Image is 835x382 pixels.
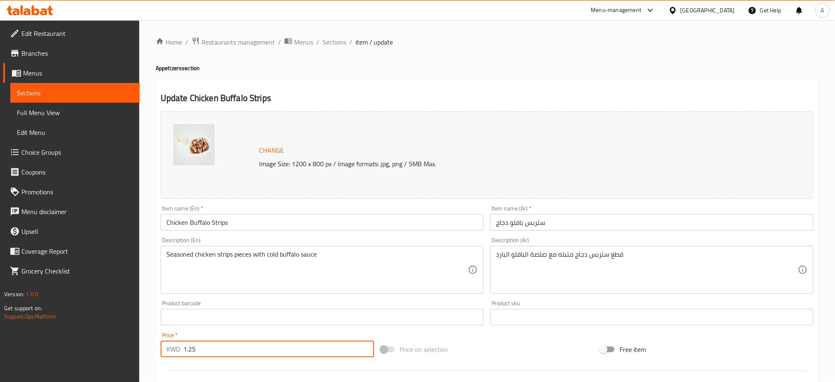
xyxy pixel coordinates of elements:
a: Upsell [3,222,140,241]
a: Promotions [3,182,140,202]
input: Please enter product barcode [161,309,484,325]
a: Support.OpsPlatform [4,311,56,322]
input: Enter name En [161,214,484,231]
span: Menus [23,68,133,78]
a: Grocery Checklist [3,261,140,281]
span: Restaurants management [201,37,275,47]
a: Branches [3,43,140,63]
span: 1.0.0 [26,289,38,299]
li: / [316,37,319,47]
a: Full Menu View [10,103,140,123]
span: Choice Groups [21,147,133,157]
h2: Update Chicken Buffalo Strips [161,92,814,104]
span: Coverage Report [21,246,133,256]
span: item / update [356,37,393,47]
a: Sections [10,83,140,103]
a: Coverage Report [3,241,140,261]
a: Coupons [3,162,140,182]
a: Home [156,37,182,47]
div: [GEOGRAPHIC_DATA] [681,6,735,15]
span: Price on selection [400,344,449,354]
span: Free item [620,344,646,354]
textarea: قطع ستربس دجاج متبله مع صلصة البافلو البارد [496,250,798,290]
span: A [821,6,824,15]
a: Edit Restaurant [3,24,140,43]
li: / [349,37,352,47]
p: KWD [166,344,180,354]
span: Change [259,144,284,156]
a: Restaurants management [192,37,275,47]
span: Grocery Checklist [21,266,133,276]
span: Branches [21,48,133,58]
a: Choice Groups [3,142,140,162]
input: Enter name Ar [490,214,814,231]
p: Image Size: 1200 x 800 px / Image formats: jpg, png / 5MB Max. [256,159,726,169]
span: Full Menu View [17,108,133,118]
a: Menu disclaimer [3,202,140,222]
button: Change [256,142,287,159]
input: Please enter product sku [490,309,814,325]
a: Menus [3,63,140,83]
input: Please enter price [183,341,374,357]
span: Coupons [21,167,133,177]
nav: breadcrumb [156,37,819,47]
textarea: Seasoned chicken strips pieces with cold buffalo sauce [166,250,468,290]
span: Get support on: [4,303,42,314]
span: Upsell [21,226,133,236]
span: Menus [294,37,313,47]
span: Sections [17,88,133,98]
span: Version: [4,289,24,299]
span: Edit Restaurant [21,28,133,38]
span: Promotions [21,187,133,197]
h4: Appetizers section [156,64,819,72]
img: Baffulo_C2638955038556074411.jpg [173,124,215,165]
li: / [185,37,188,47]
a: Menus [284,37,313,47]
a: Edit Menu [10,123,140,142]
span: Edit Menu [17,127,133,137]
div: Menu-management [591,5,642,15]
span: Menu disclaimer [21,207,133,217]
li: / [278,37,281,47]
a: Sections [323,37,346,47]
